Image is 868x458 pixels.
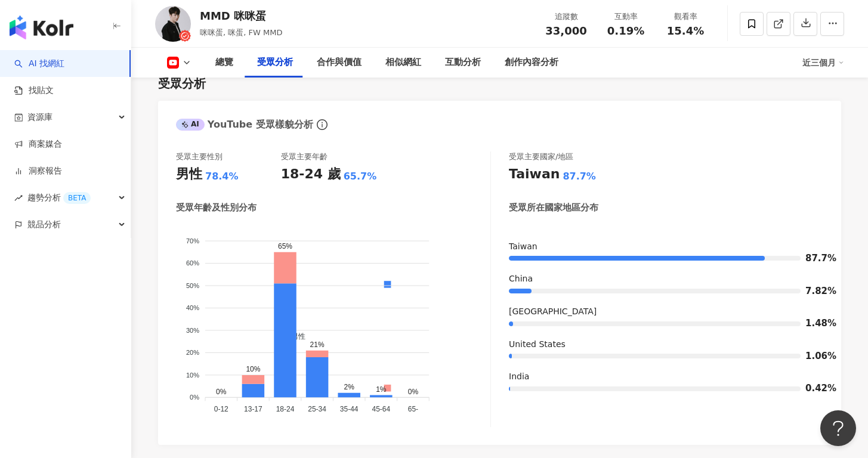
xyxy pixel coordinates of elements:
[805,352,823,361] span: 1.06%
[155,6,191,42] img: KOL Avatar
[308,405,326,413] tspan: 25-34
[317,55,362,70] div: 合作與價值
[214,405,228,413] tspan: 0-12
[543,11,589,23] div: 追蹤數
[603,11,648,23] div: 互動率
[14,194,23,202] span: rise
[14,138,62,150] a: 商案媒合
[200,28,282,37] span: 咪咪蛋, 咪蛋, FW MMD
[663,11,708,23] div: 觀看率
[509,202,598,214] div: 受眾所在國家地區分布
[667,25,704,37] span: 15.4%
[315,117,329,132] span: info-circle
[385,55,421,70] div: 相似網紅
[276,405,295,413] tspan: 18-24
[176,118,313,131] div: YouTube 受眾樣貌分析
[372,405,391,413] tspan: 45-64
[445,55,481,70] div: 互動分析
[805,319,823,328] span: 1.48%
[509,306,823,318] div: [GEOGRAPHIC_DATA]
[176,119,205,131] div: AI
[509,151,573,162] div: 受眾主要國家/地區
[14,165,62,177] a: 洞察報告
[505,55,558,70] div: 創作內容分析
[27,104,52,131] span: 資源庫
[186,349,199,356] tspan: 20%
[545,24,586,37] span: 33,000
[158,75,206,92] div: 受眾分析
[186,237,199,244] tspan: 70%
[186,282,199,289] tspan: 50%
[27,211,61,238] span: 競品分析
[820,410,856,446] iframe: Help Scout Beacon - Open
[257,55,293,70] div: 受眾分析
[176,202,257,214] div: 受眾年齡及性別分布
[509,371,823,383] div: India
[14,85,54,97] a: 找貼文
[186,372,199,379] tspan: 10%
[509,241,823,253] div: Taiwan
[186,327,199,334] tspan: 30%
[14,58,64,70] a: searchAI 找網紅
[176,165,202,184] div: 男性
[281,151,328,162] div: 受眾主要年齡
[186,259,199,267] tspan: 60%
[176,151,223,162] div: 受眾主要性別
[186,304,199,311] tspan: 40%
[281,165,341,184] div: 18-24 歲
[509,339,823,351] div: United States
[509,165,560,184] div: Taiwan
[244,405,262,413] tspan: 13-17
[607,25,644,37] span: 0.19%
[805,254,823,263] span: 87.7%
[802,53,844,72] div: 近三個月
[200,8,282,23] div: MMD 咪咪蛋
[190,394,199,401] tspan: 0%
[215,55,233,70] div: 總覽
[344,170,377,183] div: 65.7%
[408,405,418,413] tspan: 65-
[205,170,239,183] div: 78.4%
[805,384,823,393] span: 0.42%
[10,16,73,39] img: logo
[340,405,359,413] tspan: 35-44
[63,192,91,204] div: BETA
[805,287,823,296] span: 7.82%
[563,170,596,183] div: 87.7%
[27,184,91,211] span: 趨勢分析
[509,273,823,285] div: China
